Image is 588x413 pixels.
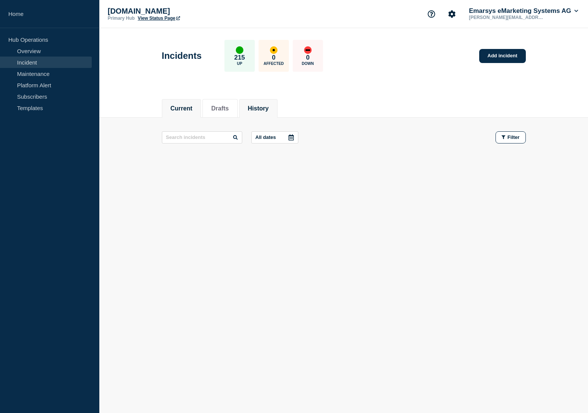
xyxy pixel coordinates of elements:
[306,54,309,61] p: 0
[108,16,135,21] p: Primary Hub
[236,46,243,54] div: up
[237,61,242,66] p: Up
[270,46,278,54] div: affected
[251,131,298,143] button: All dates
[211,105,229,112] button: Drafts
[171,105,193,112] button: Current
[302,61,314,66] p: Down
[467,15,546,20] p: [PERSON_NAME][EMAIL_ADDRESS][PERSON_NAME][DOMAIN_NAME]
[248,105,269,112] button: History
[423,6,439,22] button: Support
[444,6,460,22] button: Account settings
[495,131,526,143] button: Filter
[162,50,202,61] h1: Incidents
[272,54,275,61] p: 0
[263,61,284,66] p: Affected
[108,7,259,16] p: [DOMAIN_NAME]
[256,134,276,140] p: All dates
[467,7,580,15] button: Emarsys eMarketing Systems AG
[479,49,526,63] a: Add incident
[234,54,245,61] p: 215
[508,134,520,140] span: Filter
[304,46,312,54] div: down
[162,131,242,143] input: Search incidents
[138,16,180,21] a: View Status Page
